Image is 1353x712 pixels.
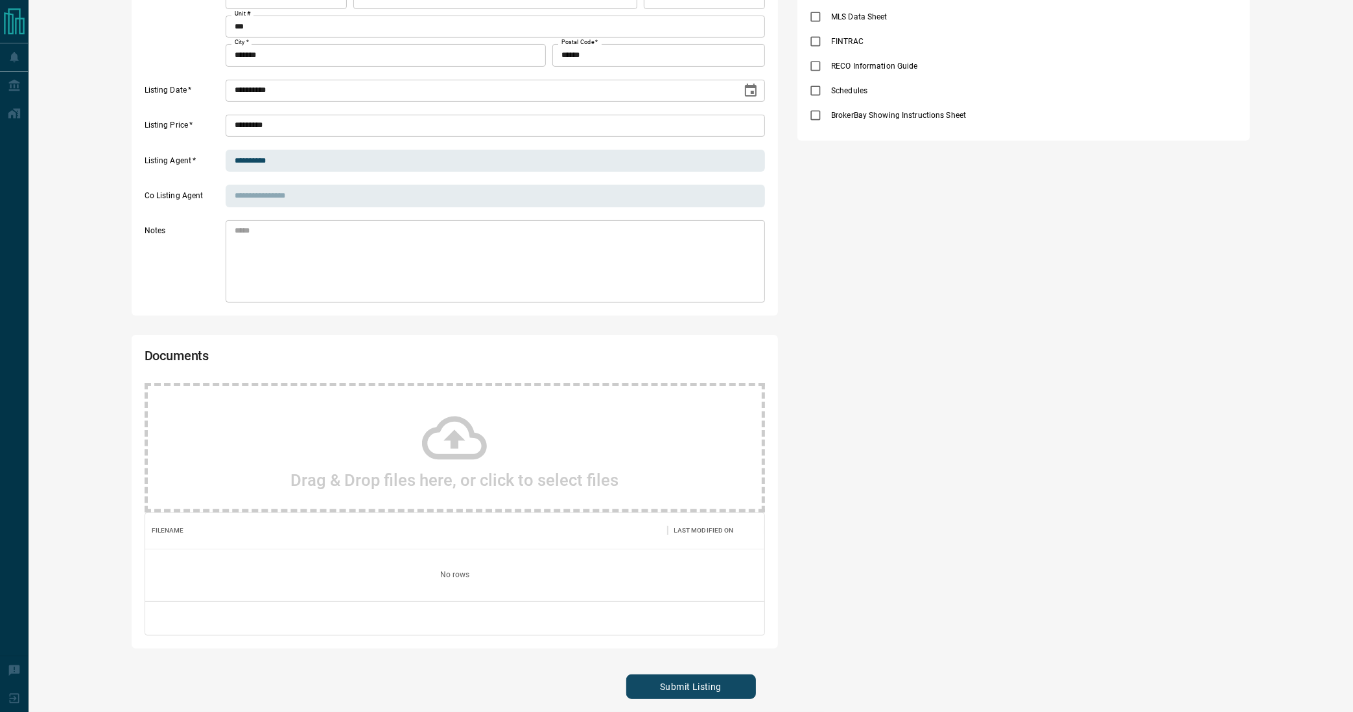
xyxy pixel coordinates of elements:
label: City [235,38,249,47]
div: Last Modified On [668,512,765,549]
span: RECO Information Guide [828,60,921,72]
label: Notes [145,225,222,303]
label: Listing Price [145,120,222,137]
label: Unit # [235,10,251,18]
span: MLS Data Sheet [828,11,891,23]
label: Co Listing Agent [145,190,222,207]
span: Schedules [828,85,871,97]
span: FINTRAC [828,36,867,47]
label: Listing Date [145,85,222,102]
button: Submit Listing [626,674,756,699]
div: Filename [145,512,668,549]
h2: Documents [145,348,517,370]
label: Postal Code [561,38,598,47]
div: Filename [152,512,184,549]
div: Last Modified On [674,512,734,549]
div: Drag & Drop files here, or click to select files [145,383,766,512]
span: BrokerBay Showing Instructions Sheet [828,109,969,121]
button: Choose date, selected date is Sep 17, 2025 [738,78,764,104]
h2: Drag & Drop files here, or click to select files [290,470,618,490]
label: Listing Agent [145,155,222,172]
